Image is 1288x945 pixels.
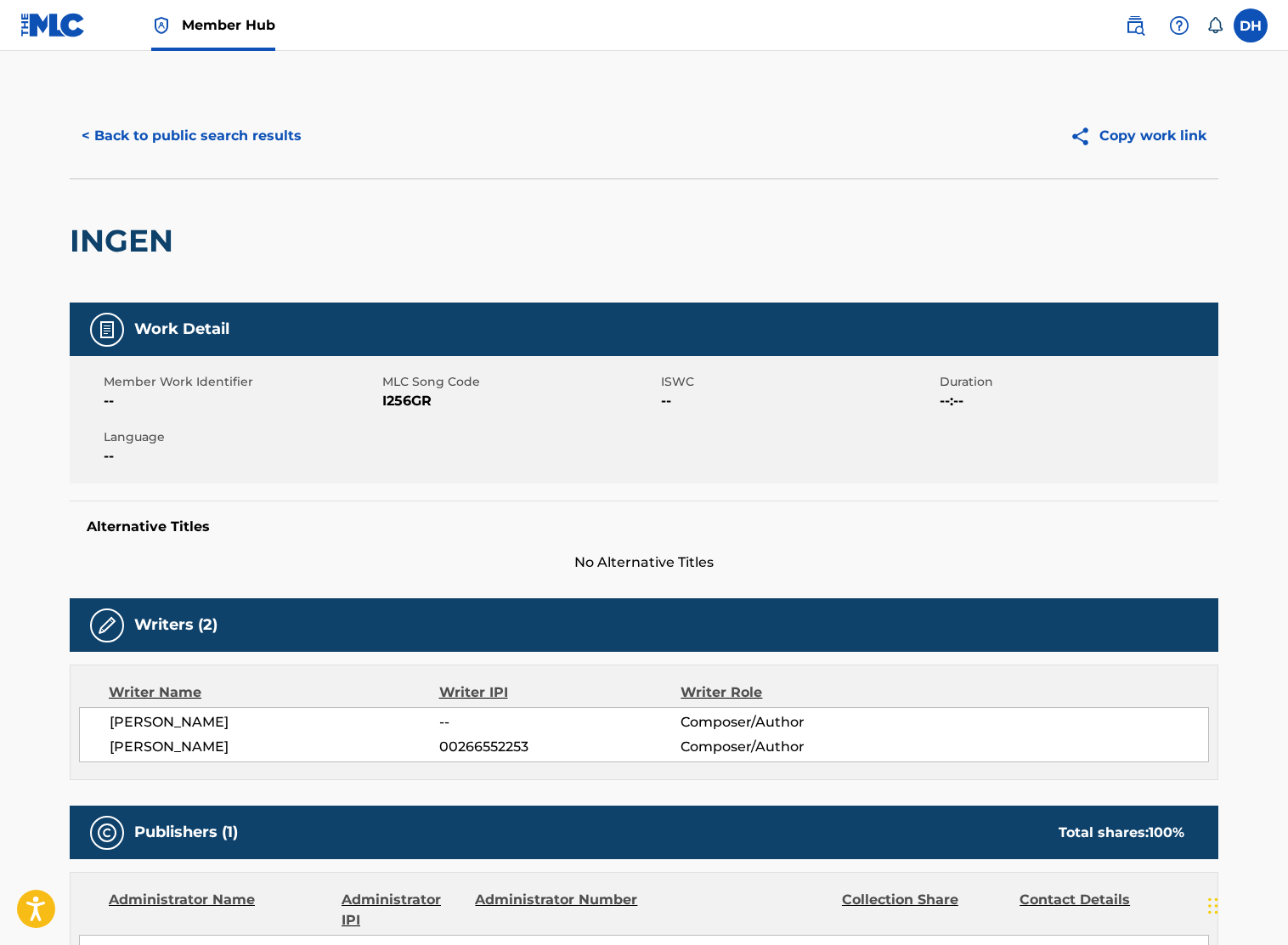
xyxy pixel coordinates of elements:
span: Language [104,428,378,446]
h5: Alternative Titles [87,518,1201,535]
h5: Writers (2) [134,615,217,635]
span: -- [439,712,681,733]
div: Writer Role [681,682,901,703]
h5: Publishers (1) [134,823,238,842]
div: Writer Name [109,682,439,703]
span: -- [661,391,935,411]
img: Copy work link [1070,126,1099,147]
div: Administrator IPI [342,890,462,931]
span: 00266552253 [439,737,681,757]
h5: Work Detail [134,320,229,339]
span: MLC Song Code [382,373,657,391]
span: -- [104,446,378,467]
img: Writers [97,615,117,636]
div: Drag [1208,880,1218,931]
button: < Back to public search results [70,115,314,157]
iframe: Resource Center [1240,646,1288,783]
a: Public Search [1118,8,1152,42]
span: --:-- [940,391,1214,411]
span: Member Work Identifier [104,373,378,391]
div: Notifications [1206,17,1223,34]
span: I256GR [382,391,657,411]
div: Administrator Number [475,890,640,931]
div: Contact Details [1020,890,1184,931]
span: Duration [940,373,1214,391]
img: search [1125,15,1145,36]
img: help [1169,15,1189,36]
span: Composer/Author [681,737,901,757]
span: -- [104,391,378,411]
div: Administrator Name [109,890,329,931]
button: Copy work link [1058,115,1218,157]
span: No Alternative Titles [70,552,1218,573]
div: Collection Share [842,890,1007,931]
div: Help [1162,8,1196,42]
img: Work Detail [97,320,117,340]
span: ISWC [661,373,935,391]
span: 100 % [1149,824,1184,840]
span: [PERSON_NAME] [110,712,439,733]
h2: INGEN [70,222,182,260]
div: Writer IPI [439,682,681,703]
img: Top Rightsholder [151,15,172,36]
div: User Menu [1234,8,1268,42]
iframe: Chat Widget [1203,863,1288,945]
img: Publishers [97,823,117,843]
span: Composer/Author [681,712,901,733]
span: Member Hub [182,15,275,35]
span: [PERSON_NAME] [110,737,439,757]
img: MLC Logo [20,13,86,37]
div: Total shares: [1059,823,1184,843]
